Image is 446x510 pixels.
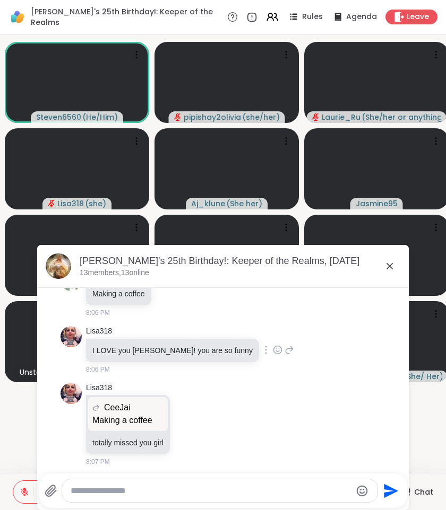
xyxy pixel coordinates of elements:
span: 8:06 PM [86,365,110,374]
p: 13 members, 13 online [80,268,149,278]
img: https://sharewell-space-live.sfo3.digitaloceanspaces.com/user-generated/dbce20f4-cca2-48d8-8c3e-9... [61,383,82,404]
span: Laurie_Ru [322,112,361,122]
span: Lisa318 [57,198,84,209]
img: ShareWell Logomark [8,8,27,26]
span: Agenda [346,12,377,22]
span: Aj_klune [191,198,225,209]
span: 8:06 PM [86,308,110,318]
span: Rules [302,12,323,22]
span: audio-muted [48,200,55,207]
span: ( she/her ) [242,112,280,122]
span: Steven6560 [36,112,81,122]
span: ( she ) [85,198,106,209]
img: Alyssa's 25th Birthday!: Keeper of the Realms, Sep 13 [46,253,71,279]
img: https://sharewell-space-live.sfo3.digitaloceanspaces.com/user-generated/dbce20f4-cca2-48d8-8c3e-9... [61,326,82,347]
span: Chat [414,487,433,497]
p: Making a coffee [92,414,164,427]
p: totally missed you girl [92,437,164,448]
span: 8:07 PM [86,457,110,467]
span: ( She/ Her ) [403,371,442,382]
span: Jasmine95 [356,198,398,209]
span: CeeJai [104,401,131,414]
span: audio-muted [312,113,320,121]
span: [PERSON_NAME]'s 25th Birthday!: Keeper of the Realms [31,6,218,28]
a: Lisa318 [86,383,112,393]
span: ( She her ) [226,198,262,209]
span: Leave [407,12,429,22]
span: ( She/her or anything else ) [362,112,441,122]
div: Unstable connection [15,365,101,380]
span: audio-muted [174,113,182,121]
a: Lisa318 [86,326,112,337]
span: pipishay2olivia [184,112,241,122]
p: I LOVE you [PERSON_NAME]! you are so funny [92,345,253,356]
p: Making a coffee [92,288,145,299]
div: [PERSON_NAME]'s 25th Birthday!: Keeper of the Realms, [DATE] [80,254,400,268]
span: ( He/Him ) [82,112,118,122]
